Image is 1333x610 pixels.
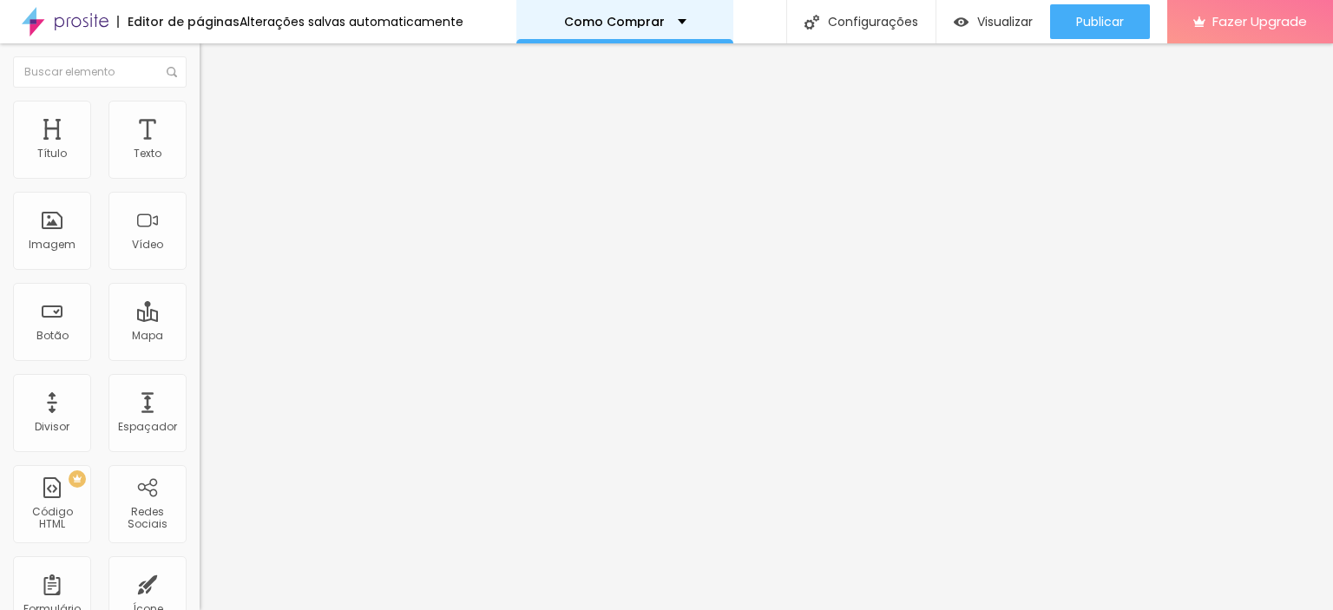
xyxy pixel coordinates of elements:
[132,330,163,342] div: Mapa
[1050,4,1150,39] button: Publicar
[35,421,69,433] div: Divisor
[804,15,819,30] img: Icone
[134,148,161,160] div: Texto
[240,16,463,28] div: Alterações salvas automaticamente
[118,421,177,433] div: Espaçador
[117,16,240,28] div: Editor de páginas
[954,15,969,30] img: view-1.svg
[113,506,181,531] div: Redes Sociais
[37,148,67,160] div: Título
[1212,14,1307,29] span: Fazer Upgrade
[167,67,177,77] img: Icone
[1076,15,1124,29] span: Publicar
[132,239,163,251] div: Vídeo
[29,239,76,251] div: Imagem
[977,15,1033,29] span: Visualizar
[564,16,665,28] p: Como Comprar
[36,330,69,342] div: Botão
[936,4,1050,39] button: Visualizar
[200,43,1333,610] iframe: Editor
[17,506,86,531] div: Código HTML
[13,56,187,88] input: Buscar elemento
